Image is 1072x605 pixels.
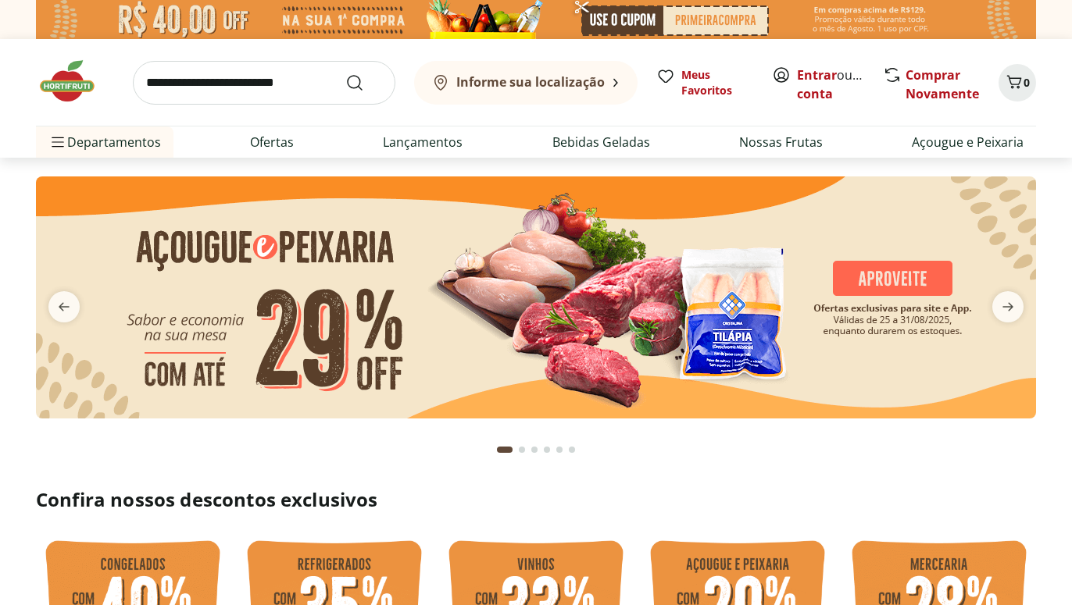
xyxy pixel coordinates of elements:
a: Bebidas Geladas [552,133,650,151]
button: Go to page 2 from fs-carousel [516,431,528,468]
a: Nossas Frutas [739,133,823,151]
button: Current page from fs-carousel [494,431,516,468]
span: Departamentos [48,123,161,161]
a: Criar conta [797,66,883,102]
button: Go to page 5 from fs-carousel [553,431,566,468]
button: Informe sua localização [414,61,638,105]
button: Carrinho [999,64,1036,101]
button: Go to page 4 from fs-carousel [541,431,553,468]
button: Submit Search [345,73,383,92]
b: Informe sua localização [456,73,605,91]
button: previous [36,291,92,322]
button: Menu [48,123,67,161]
button: Go to page 6 from fs-carousel [566,431,578,468]
h2: Confira nossos descontos exclusivos [36,487,1036,512]
a: Comprar Novamente [906,66,979,102]
span: ou [797,66,867,103]
button: Go to page 3 from fs-carousel [528,431,541,468]
img: Hortifruti [36,58,114,105]
a: Açougue e Peixaria [912,133,1024,151]
span: 0 [1024,75,1030,90]
a: Lançamentos [383,133,463,151]
img: açougue [36,176,1036,418]
button: next [980,291,1036,322]
a: Ofertas [250,133,294,151]
span: Meus Favoritos [681,67,753,98]
input: search [133,61,395,105]
a: Entrar [797,66,837,84]
a: Meus Favoritos [656,67,753,98]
